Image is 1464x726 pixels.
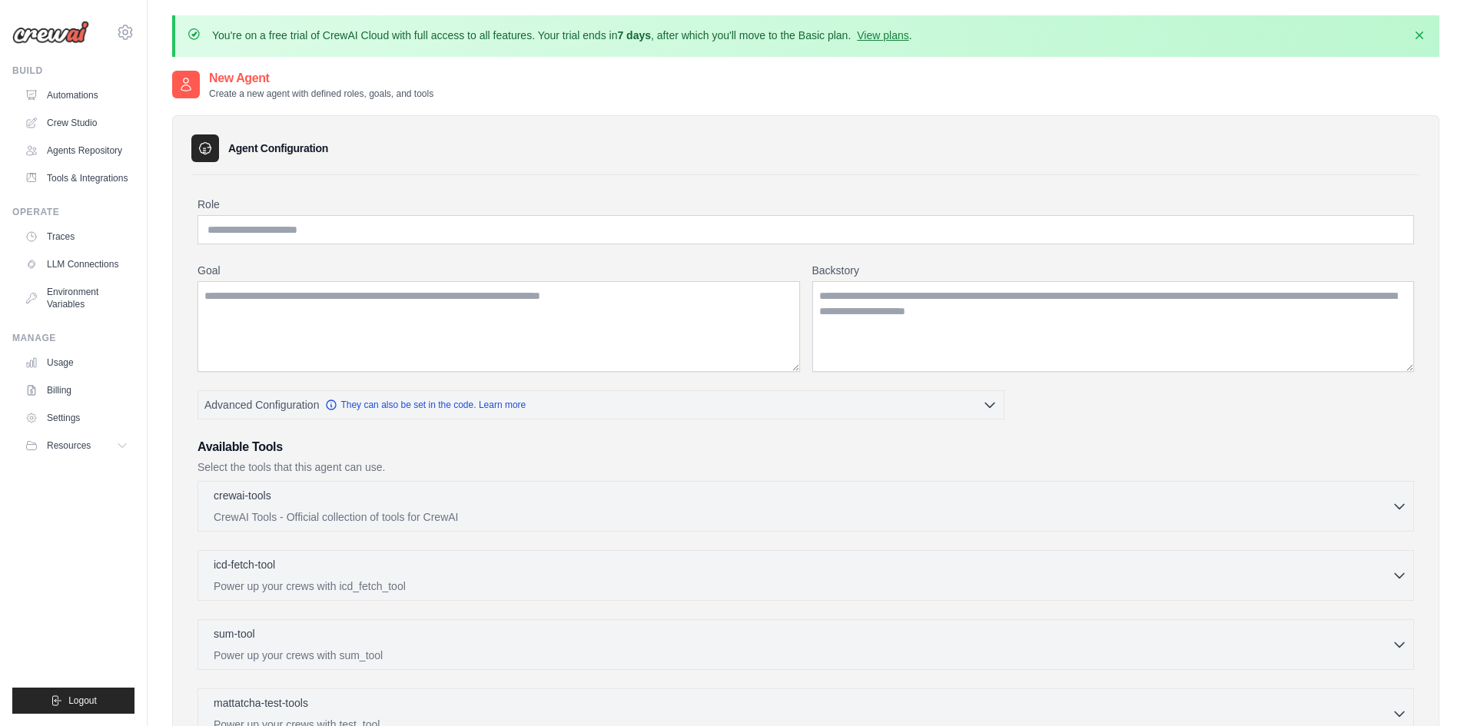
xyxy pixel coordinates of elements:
[228,141,328,156] h3: Agent Configuration
[209,88,433,100] p: Create a new agent with defined roles, goals, and tools
[18,224,134,249] a: Traces
[214,695,308,711] p: mattatcha-test-tools
[325,399,526,411] a: They can also be set in the code. Learn more
[204,488,1407,525] button: crewai-tools CrewAI Tools - Official collection of tools for CrewAI
[214,509,1392,525] p: CrewAI Tools - Official collection of tools for CrewAI
[12,332,134,344] div: Manage
[12,21,89,44] img: Logo
[204,397,319,413] span: Advanced Configuration
[214,648,1392,663] p: Power up your crews with sum_tool
[198,197,1414,212] label: Role
[18,166,134,191] a: Tools & Integrations
[198,391,1004,419] button: Advanced Configuration They can also be set in the code. Learn more
[204,626,1407,663] button: sum-tool Power up your crews with sum_tool
[18,378,134,403] a: Billing
[18,406,134,430] a: Settings
[18,83,134,108] a: Automations
[12,688,134,714] button: Logout
[18,111,134,135] a: Crew Studio
[198,438,1414,456] h3: Available Tools
[47,439,91,452] span: Resources
[212,28,912,43] p: You're on a free trial of CrewAI Cloud with full access to all features. Your trial ends in , aft...
[18,433,134,458] button: Resources
[209,69,433,88] h2: New Agent
[214,557,275,572] p: icd-fetch-tool
[18,138,134,163] a: Agents Repository
[12,65,134,77] div: Build
[198,459,1414,475] p: Select the tools that this agent can use.
[214,626,255,641] p: sum-tool
[18,252,134,277] a: LLM Connections
[198,263,800,278] label: Goal
[812,263,1415,278] label: Backstory
[857,29,908,41] a: View plans
[204,557,1407,594] button: icd-fetch-tool Power up your crews with icd_fetch_tool
[18,280,134,317] a: Environment Variables
[18,350,134,375] a: Usage
[68,695,97,707] span: Logout
[617,29,651,41] strong: 7 days
[214,488,271,503] p: crewai-tools
[214,578,1392,594] p: Power up your crews with icd_fetch_tool
[12,206,134,218] div: Operate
